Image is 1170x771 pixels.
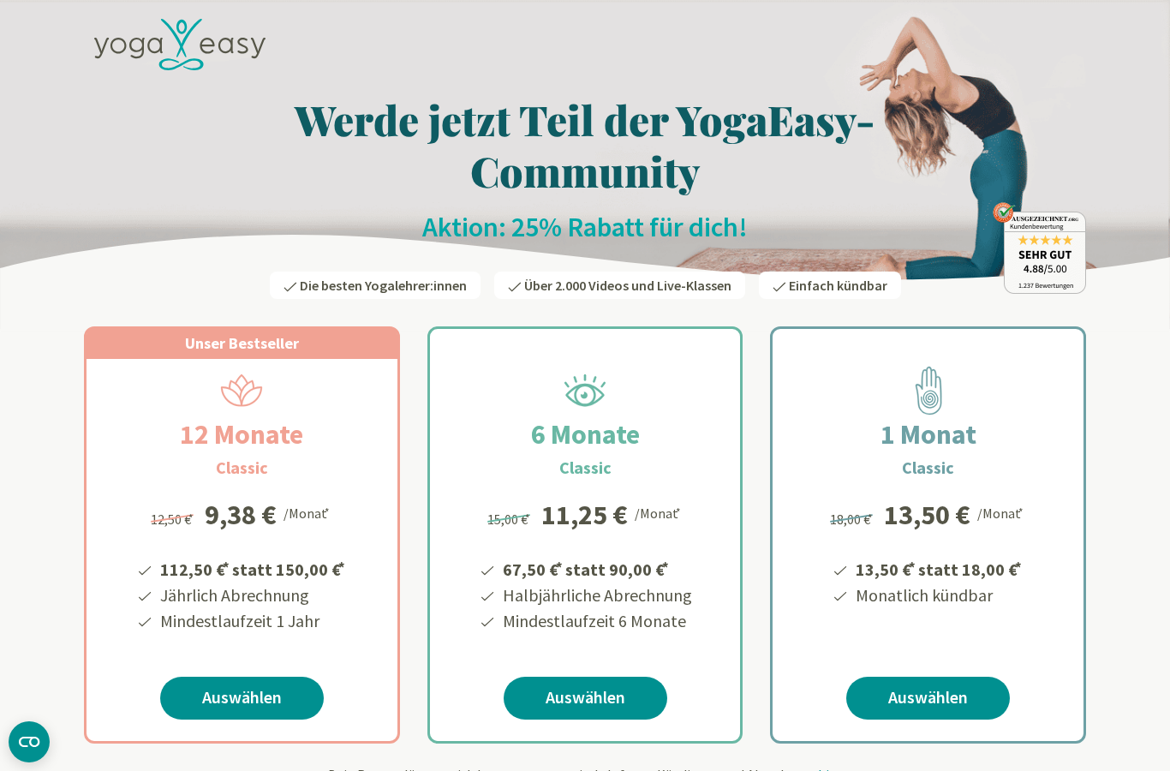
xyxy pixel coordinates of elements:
span: Über 2.000 Videos und Live-Klassen [524,277,731,294]
span: Die besten Yogalehrer:innen [300,277,467,294]
li: Mindestlaufzeit 1 Jahr [158,608,348,634]
span: 18,00 € [830,511,875,528]
div: 11,25 € [541,501,628,529]
span: 15,00 € [487,511,533,528]
div: /Monat [635,501,683,523]
li: 112,50 € statt 150,00 € [158,553,348,583]
a: Auswählen [160,677,324,720]
a: Auswählen [846,677,1010,720]
div: 13,50 € [884,501,970,529]
button: CMP-Widget öffnen [9,721,50,762]
li: Halbjährliche Abrechnung [500,583,692,608]
h3: Classic [902,455,954,481]
span: 12,50 € [151,511,196,528]
span: Unser Bestseller [185,333,299,353]
div: /Monat [977,501,1026,523]
h2: Aktion: 25% Rabatt für dich! [84,210,1086,244]
h2: 12 Monate [139,414,344,455]
li: Monatlich kündbar [853,583,1024,608]
li: 13,50 € statt 18,00 € [853,553,1024,583]
span: Einfach kündbar [789,277,887,294]
h3: Classic [559,455,612,481]
h1: Werde jetzt Teil der YogaEasy-Community [84,93,1086,196]
li: Mindestlaufzeit 6 Monate [500,608,692,634]
h2: 1 Monat [839,414,1018,455]
div: 9,38 € [205,501,277,529]
li: Jährlich Abrechnung [158,583,348,608]
li: 67,50 € statt 90,00 € [500,553,692,583]
h3: Classic [216,455,268,481]
div: /Monat [284,501,332,523]
img: ausgezeichnet_badge.png [993,202,1086,294]
a: Auswählen [504,677,667,720]
h2: 6 Monate [490,414,681,455]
